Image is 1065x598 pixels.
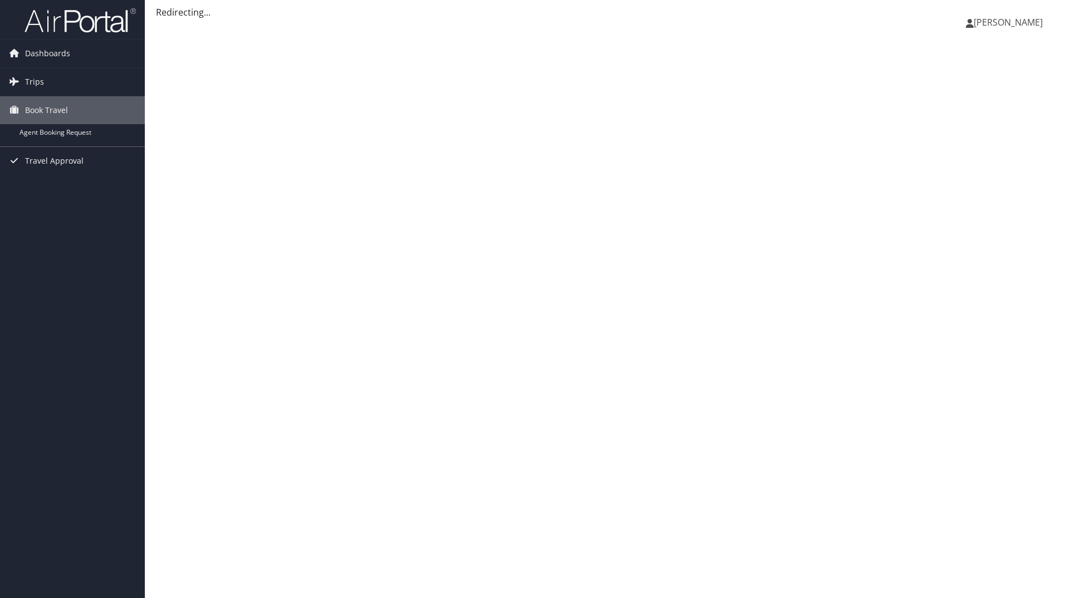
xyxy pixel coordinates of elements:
span: Travel Approval [25,147,84,175]
span: Book Travel [25,96,68,124]
div: Redirecting... [156,6,1054,19]
span: Trips [25,68,44,96]
span: [PERSON_NAME] [974,16,1043,28]
img: airportal-logo.png [25,7,136,33]
span: Dashboards [25,40,70,67]
a: [PERSON_NAME] [966,6,1054,39]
